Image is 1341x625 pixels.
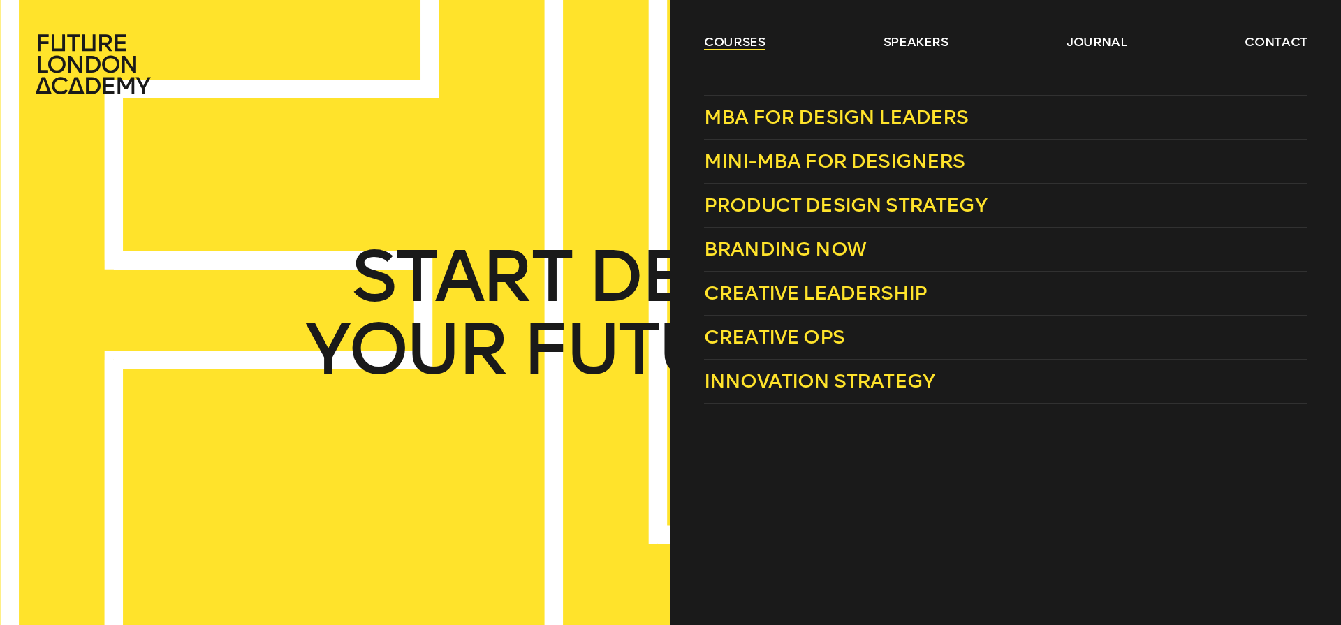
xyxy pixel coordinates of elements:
[1067,34,1127,50] a: journal
[704,360,1307,404] a: Innovation Strategy
[704,272,1307,316] a: Creative Leadership
[704,228,1307,272] a: Branding Now
[704,369,935,392] span: Innovation Strategy
[704,325,844,348] span: Creative Ops
[704,281,927,304] span: Creative Leadership
[704,34,765,50] a: courses
[704,237,866,260] span: Branding Now
[704,140,1307,184] a: Mini-MBA for Designers
[704,95,1307,140] a: MBA for Design Leaders
[704,184,1307,228] a: Product Design Strategy
[704,149,965,172] span: Mini-MBA for Designers
[704,316,1307,360] a: Creative Ops
[704,105,969,128] span: MBA for Design Leaders
[704,193,987,216] span: Product Design Strategy
[1245,34,1307,50] a: contact
[884,34,948,50] a: speakers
